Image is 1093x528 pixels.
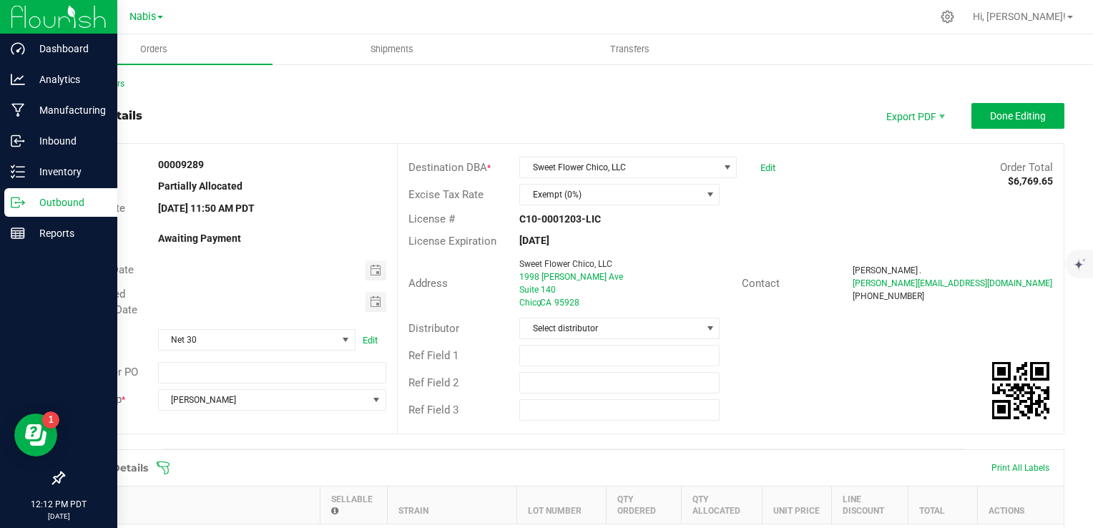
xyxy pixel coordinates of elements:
[742,277,780,290] span: Contact
[25,102,111,119] p: Manufacturing
[540,298,552,308] span: CA
[25,194,111,211] p: Outbound
[971,103,1064,129] button: Done Editing
[25,71,111,88] p: Analytics
[1000,161,1053,174] span: Order Total
[408,376,459,389] span: Ref Field 2
[539,298,540,308] span: ,
[519,298,541,308] span: Chico
[11,165,25,179] inline-svg: Inventory
[11,134,25,148] inline-svg: Inbound
[11,103,25,117] inline-svg: Manufacturing
[363,335,378,346] a: Edit
[320,487,388,524] th: Sellable
[1008,175,1053,187] strong: $6,769.65
[11,41,25,56] inline-svg: Dashboard
[520,157,718,177] span: Sweet Flower Chico, LLC
[408,277,448,290] span: Address
[408,188,484,201] span: Excise Tax Rate
[25,40,111,57] p: Dashboard
[511,34,749,64] a: Transfers
[682,487,762,524] th: Qty Allocated
[351,43,433,56] span: Shipments
[388,487,517,524] th: Strain
[591,43,669,56] span: Transfers
[11,72,25,87] inline-svg: Analytics
[992,362,1049,419] qrcode: 00009289
[919,265,921,275] span: .
[25,225,111,242] p: Reports
[831,487,908,524] th: Line Discount
[519,213,601,225] strong: C10-0001203-LIC
[64,487,320,524] th: Item
[519,285,556,295] span: Suite 140
[554,298,579,308] span: 95928
[408,349,459,362] span: Ref Field 1
[34,34,273,64] a: Orders
[978,487,1064,524] th: Actions
[853,291,924,301] span: [PHONE_NUMBER]
[158,233,241,244] strong: Awaiting Payment
[42,411,59,429] iframe: Resource center unread badge
[366,260,386,280] span: Toggle calendar
[25,132,111,150] p: Inbound
[520,185,701,205] span: Exempt (0%)
[938,10,956,24] div: Manage settings
[11,226,25,240] inline-svg: Reports
[519,235,549,246] strong: [DATE]
[519,272,623,282] span: 1998 [PERSON_NAME] Ave
[908,487,978,524] th: Total
[853,265,918,275] span: [PERSON_NAME]
[990,110,1046,122] span: Done Editing
[973,11,1066,22] span: Hi, [PERSON_NAME]!
[158,180,242,192] strong: Partially Allocated
[519,259,612,269] span: Sweet Flower Chico, LLC
[158,202,255,214] strong: [DATE] 11:50 AM PDT
[762,487,831,524] th: Unit Price
[121,43,187,56] span: Orders
[520,318,701,338] span: Select distributor
[6,511,111,522] p: [DATE]
[871,103,957,129] li: Export PDF
[129,11,156,23] span: Nabis
[366,292,386,312] span: Toggle calendar
[273,34,511,64] a: Shipments
[760,162,775,173] a: Edit
[606,487,681,524] th: Qty Ordered
[408,235,496,248] span: License Expiration
[6,498,111,511] p: 12:12 PM PDT
[159,330,337,350] span: Net 30
[408,322,459,335] span: Distributor
[14,414,57,456] iframe: Resource center
[853,278,1052,288] span: [PERSON_NAME][EMAIL_ADDRESS][DOMAIN_NAME]
[159,390,368,410] span: [PERSON_NAME]
[11,195,25,210] inline-svg: Outbound
[992,362,1049,419] img: Scan me!
[158,159,204,170] strong: 00009289
[408,404,459,416] span: Ref Field 3
[408,212,455,225] span: License #
[516,487,606,524] th: Lot Number
[408,161,487,174] span: Destination DBA
[25,163,111,180] p: Inventory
